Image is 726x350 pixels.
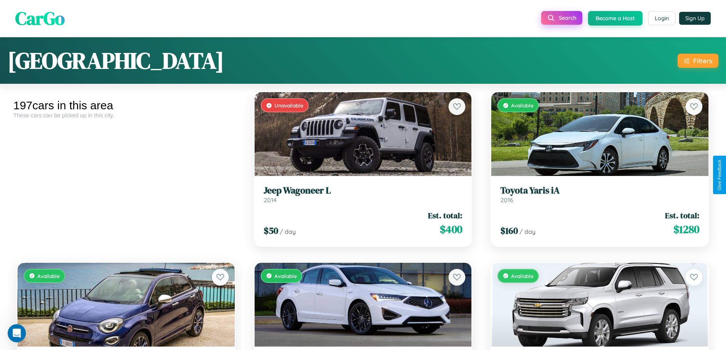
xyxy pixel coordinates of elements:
span: $ 400 [440,222,462,237]
span: 2014 [264,196,277,204]
span: / day [280,228,296,235]
iframe: Intercom live chat [8,324,26,342]
button: Filters [678,54,718,68]
span: Est. total: [665,210,699,221]
span: Est. total: [428,210,462,221]
h1: [GEOGRAPHIC_DATA] [8,45,224,76]
div: 197 cars in this area [13,99,239,112]
button: Sign Up [679,12,711,25]
span: Available [511,102,534,109]
h3: Toyota Yaris iA [500,185,699,196]
button: Become a Host [588,11,643,26]
a: Toyota Yaris iA2016 [500,185,699,204]
a: Jeep Wagoneer L2014 [264,185,463,204]
span: 2016 [500,196,513,204]
div: Filters [693,57,712,65]
span: Unavailable [274,102,303,109]
button: Search [541,11,582,25]
span: / day [519,228,535,235]
div: Give Feedback [717,160,722,190]
span: Search [559,14,576,21]
h3: Jeep Wagoneer L [264,185,463,196]
div: These cars can be picked up in this city. [13,112,239,118]
span: $ 50 [264,224,278,237]
span: $ 1280 [673,222,699,237]
button: Login [648,11,675,25]
span: Available [37,273,60,279]
span: Available [274,273,297,279]
span: CarGo [15,6,65,31]
span: Available [511,273,534,279]
span: $ 160 [500,224,518,237]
